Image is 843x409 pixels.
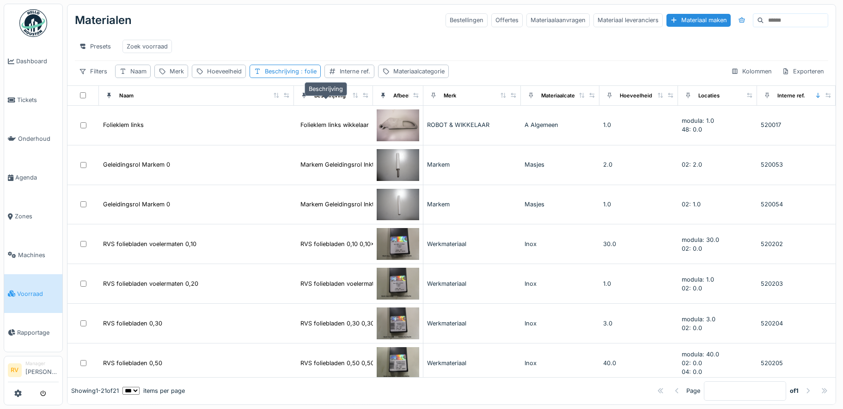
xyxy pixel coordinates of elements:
[682,276,714,283] span: modula: 1.0
[299,68,317,75] span: : folie
[300,160,386,169] div: Markem Geleidingsrol Inktfolie
[593,13,663,27] div: Materiaal leveranciers
[75,40,115,53] div: Presets
[122,387,185,396] div: items per page
[393,67,445,76] div: Materiaalcategorie
[541,92,588,100] div: Materiaalcategorie
[761,319,832,328] div: 520204
[377,149,419,181] img: Geleidingsrol Markem 0
[4,197,62,236] a: Zones
[603,200,674,209] div: 1.0
[603,279,674,288] div: 1.0
[727,65,776,78] div: Kolommen
[682,368,702,375] span: 04: 0.0
[377,307,419,339] img: RVS foliebladen 0,30
[491,13,523,27] div: Offertes
[207,67,242,76] div: Hoeveelheid
[525,240,596,248] div: Inox
[265,67,317,76] div: Beschrijving
[103,200,170,209] div: Geleidingsrol Markem 0
[8,360,59,382] a: RV Manager[PERSON_NAME]
[761,160,832,169] div: 520053
[127,42,168,51] div: Zoek voorraad
[377,347,419,379] img: RVS foliebladen 0,50
[790,387,799,396] strong: of 1
[427,359,517,367] div: Werkmateriaal
[4,313,62,352] a: Rapportage
[18,134,59,143] span: Onderhoud
[761,240,832,248] div: 520202
[103,240,196,248] div: RVS foliebladen voelermaten 0,10
[444,92,456,100] div: Merk
[525,319,596,328] div: Inox
[682,117,714,124] span: modula: 1.0
[377,228,419,260] img: RVS foliebladen voelermaten 0,10
[4,236,62,275] a: Machines
[682,201,701,208] span: 02: 1.0
[698,92,720,100] div: Locaties
[71,387,119,396] div: Showing 1 - 21 of 21
[603,160,674,169] div: 2.0
[4,42,62,81] a: Dashboard
[103,319,162,328] div: RVS foliebladen 0,30
[525,359,596,367] div: Inox
[682,351,719,358] span: modula: 40.0
[682,325,702,331] span: 02: 0.0
[17,96,59,104] span: Tickets
[525,120,596,129] div: A Algemeen
[300,200,386,209] div: Markem Geleidingsrol Inktfolie
[427,120,517,129] div: ROBOT & WIKKELAAR
[427,319,517,328] div: Werkmateriaal
[130,67,147,76] div: Naam
[377,109,419,141] img: Folieklem links
[119,92,134,100] div: Naam
[682,245,702,252] span: 02: 0.0
[103,359,162,367] div: RVS foliebladen 0,50
[393,92,421,100] div: Afbeelding
[777,92,805,100] div: Interne ref.
[340,67,370,76] div: Interne ref.
[75,8,132,32] div: Materialen
[4,120,62,158] a: Onderhoud
[103,279,198,288] div: RVS foliebladen voelermaten 0,20
[525,279,596,288] div: Inox
[4,158,62,197] a: Agenda
[761,200,832,209] div: 520054
[603,240,674,248] div: 30.0
[427,200,517,209] div: Markem
[17,328,59,337] span: Rapportage
[682,236,719,243] span: modula: 30.0
[666,14,731,26] div: Materiaal maken
[620,92,652,100] div: Hoeveelheid
[25,360,59,380] li: [PERSON_NAME]
[103,160,170,169] div: Geleidingsrol Markem 0
[446,13,488,27] div: Bestellingen
[8,363,22,377] li: RV
[525,160,596,169] div: Masjes
[603,359,674,367] div: 40.0
[427,240,517,248] div: Werkmateriaal
[525,200,596,209] div: Masjes
[305,82,347,96] div: Beschrijving
[170,67,184,76] div: Merk
[19,9,47,37] img: Badge_color-CXgf-gQk.svg
[682,360,702,367] span: 02: 0.0
[300,279,442,288] div: RVS foliebladen voelermaten 0,20 0,20x50x300...
[761,359,832,367] div: 520205
[300,359,448,367] div: RVS foliebladen 0,50 0,50x50x300mm 10Blatt/VE ...
[761,279,832,288] div: 520203
[686,387,700,396] div: Page
[682,285,702,292] span: 02: 0.0
[682,126,702,133] span: 48: 0.0
[427,279,517,288] div: Werkmateriaal
[682,316,715,323] span: modula: 3.0
[300,319,448,328] div: RVS foliebladen 0,30 0,30x50x300mm 10Blatt/VE ...
[18,251,59,259] span: Machines
[4,274,62,313] a: Voorraad
[15,212,59,221] span: Zones
[4,81,62,120] a: Tickets
[25,360,59,367] div: Manager
[526,13,590,27] div: Materiaalaanvragen
[778,65,828,78] div: Exporteren
[300,240,444,248] div: RVS foliebladen 0,10 0,10x50x300mm 10Blatt/VE ...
